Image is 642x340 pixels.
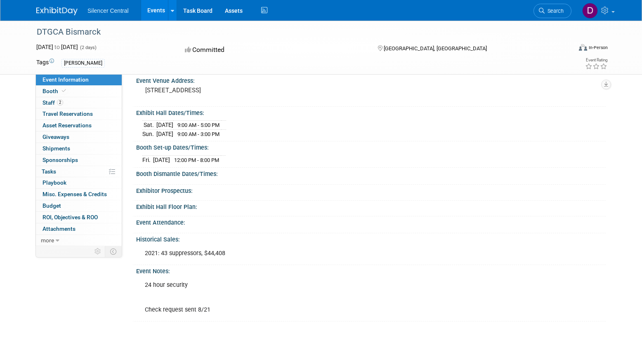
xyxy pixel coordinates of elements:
td: Personalize Event Tab Strip [91,246,105,257]
span: Giveaways [42,134,69,140]
span: to [53,44,61,50]
div: Exhibit Hall Dates/Times: [136,107,606,117]
img: ExhibitDay [36,7,78,15]
span: [GEOGRAPHIC_DATA], [GEOGRAPHIC_DATA] [384,45,487,52]
div: Exhibit Hall Floor Plan: [136,201,606,211]
span: Misc. Expenses & Credits [42,191,107,197]
span: Event Information [42,76,89,83]
span: 9:00 AM - 3:00 PM [177,131,220,137]
span: Playbook [42,179,66,186]
a: Playbook [36,177,122,188]
span: Tasks [42,168,56,175]
div: 2021: 43 suppressors, $44,408 [139,245,514,262]
span: [DATE] [DATE] [36,44,78,50]
span: Sponsorships [42,157,78,163]
div: Committed [182,43,365,57]
a: more [36,235,122,246]
div: 24 hour security Check request sent 8/21 [139,277,514,318]
div: Exhibitor Prospectus: [136,185,606,195]
a: ROI, Objectives & ROO [36,212,122,223]
a: Shipments [36,143,122,154]
img: Format-Inperson.png [579,44,587,51]
td: Fri. [142,155,153,164]
a: Travel Reservations [36,108,122,120]
span: Search [545,8,564,14]
span: Asset Reservations [42,122,92,129]
span: Attachments [42,225,76,232]
div: Event Rating [585,58,607,62]
a: Sponsorships [36,155,122,166]
a: Attachments [36,223,122,234]
span: 2 [57,99,63,106]
div: DTGCA Bismarck [34,25,559,40]
a: Asset Reservations [36,120,122,131]
span: 9:00 AM - 5:00 PM [177,122,220,128]
td: Toggle Event Tabs [105,246,122,257]
span: Booth [42,88,68,94]
span: Silencer Central [87,7,129,14]
a: Giveaways [36,131,122,143]
div: Event Format [523,43,608,55]
pre: [STREET_ADDRESS] [145,87,323,94]
img: Dean Woods [582,3,598,19]
td: [DATE] [156,121,173,130]
td: Sun. [142,129,156,138]
div: Event Notes: [136,265,606,275]
div: Historical Sales: [136,233,606,244]
i: Booth reservation complete [62,89,66,93]
span: Travel Reservations [42,110,93,117]
a: Misc. Expenses & Credits [36,189,122,200]
td: [DATE] [153,155,170,164]
div: In-Person [588,45,608,51]
td: [DATE] [156,129,173,138]
span: (2 days) [79,45,97,50]
a: Tasks [36,166,122,177]
div: Event Attendance: [136,216,606,227]
td: Tags [36,58,54,68]
span: Staff [42,99,63,106]
div: Booth Set-up Dates/Times: [136,141,606,152]
span: Shipments [42,145,70,152]
a: Booth [36,86,122,97]
div: [PERSON_NAME] [61,59,105,68]
a: Event Information [36,74,122,85]
span: more [41,237,54,244]
div: Event Venue Address: [136,75,606,85]
a: Staff2 [36,97,122,108]
td: Sat. [142,121,156,130]
a: Budget [36,200,122,211]
div: Booth Dismantle Dates/Times: [136,168,606,178]
span: 12:00 PM - 8:00 PM [174,157,219,163]
a: Search [533,4,571,18]
span: Budget [42,202,61,209]
span: ROI, Objectives & ROO [42,214,98,220]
